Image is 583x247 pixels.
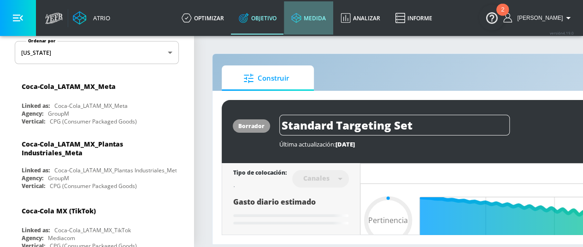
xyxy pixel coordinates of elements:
[22,226,50,234] div: Linked as:
[15,135,179,192] div: Coca-Cola_LATAM_MX_Plantas Industriales_MetaLinked as:Coca-Cola_LATAM_MX_Plantas Industriales_Met...
[15,75,179,128] div: Coca-Cola_LATAM_MX_MetaLinked as:Coca-Cola_LATAM_MX_MetaAgency:GroupMVertical:CPG (Consumer Packa...
[258,73,289,82] font: Construir
[194,14,224,22] font: optimizar
[48,234,75,242] div: Mediacom
[73,11,110,25] a: Atrio
[238,122,265,130] font: borrador
[503,12,574,24] button: [PERSON_NAME]
[50,118,137,125] div: CPG (Consumer Packaged Goods)
[22,82,116,91] div: Coca-Cola_LATAM_MX_Meta
[22,110,43,118] div: Agency:
[279,140,336,148] font: Última actualización:
[517,15,563,21] font: [PERSON_NAME]
[54,166,180,174] div: Coca-Cola_LATAM_MX_Plantas Industriales_Meta
[93,14,110,22] font: Atrio
[407,14,432,22] font: Informe
[22,102,50,110] div: Linked as:
[501,6,504,13] font: 2
[22,234,43,242] div: Agency:
[233,197,316,207] font: Gasto diario estimado
[22,174,43,182] div: Agency:
[304,14,326,22] font: medida
[22,118,45,125] div: Vertical:
[233,197,349,228] div: Gasto diario estimado
[479,5,505,30] button: Centro de recursos abiertos, 2 nuevas notificaciones
[28,38,56,44] font: Ordenar por
[22,206,96,215] div: Coca-Cola MX (TikTok)
[233,169,287,176] font: Tipo de colocación:
[353,14,380,22] font: Analizar
[54,226,131,234] div: Coca-Cola_LATAM_MX_TikTok
[303,174,330,182] font: Canales
[48,110,69,118] div: GroupM
[50,182,137,190] div: CPG (Consumer Packaged Goods)
[563,30,574,35] font: 4.19.0
[251,14,277,22] font: Objetivo
[368,215,408,225] font: Pertinencia
[22,182,45,190] div: Vertical:
[54,102,128,110] div: Coca-Cola_LATAM_MX_Meta
[21,49,51,57] font: [US_STATE]
[550,30,563,35] font: versión
[48,174,69,182] div: GroupM
[513,15,563,21] span: Iniciar sesión como: gabriela.martinez2@essencemediacom.com
[336,140,355,148] font: [DATE]
[22,166,50,174] div: Linked as:
[22,140,164,157] div: Coca-Cola_LATAM_MX_Plantas Industriales_Meta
